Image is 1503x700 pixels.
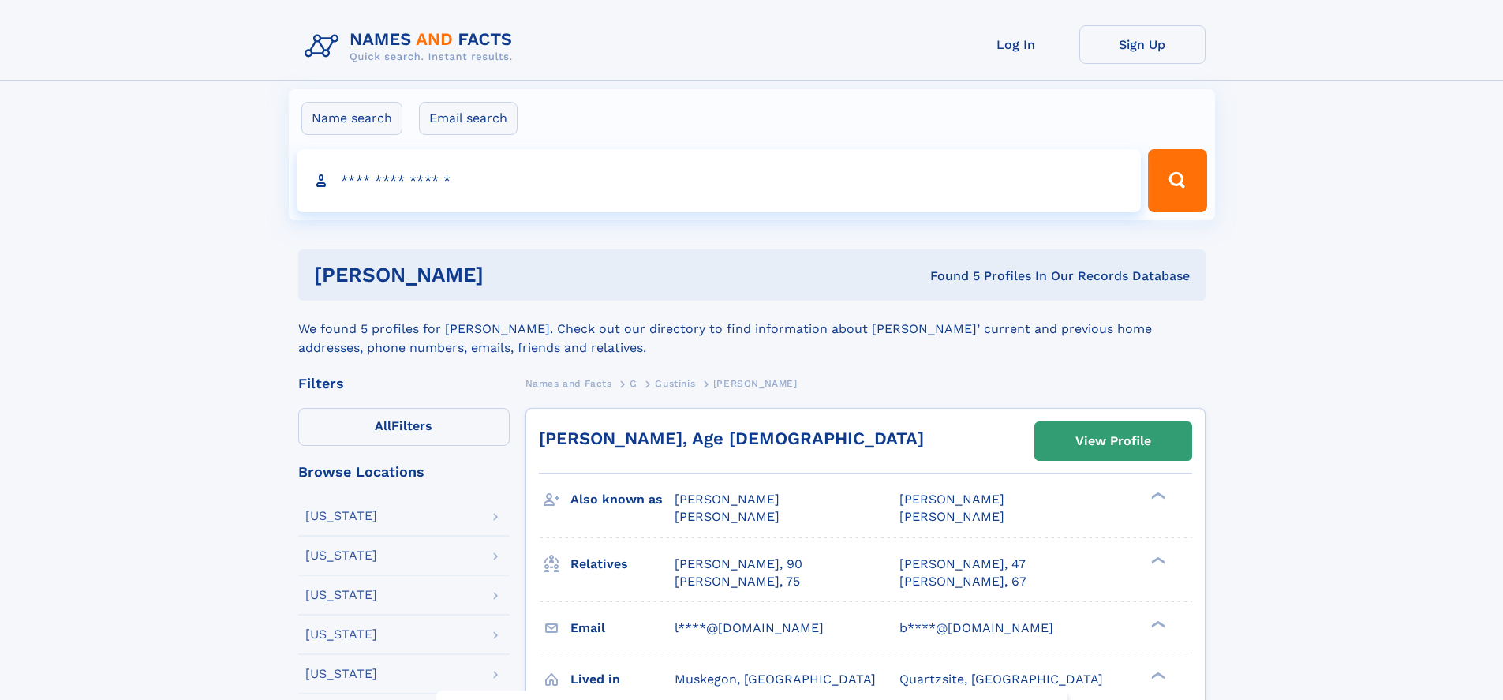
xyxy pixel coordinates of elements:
div: [US_STATE] [305,549,377,562]
label: Filters [298,408,510,446]
div: We found 5 profiles for [PERSON_NAME]. Check out our directory to find information about [PERSON_... [298,301,1206,357]
h3: Relatives [570,551,675,578]
a: [PERSON_NAME], 47 [899,556,1026,573]
div: Browse Locations [298,465,510,479]
div: View Profile [1075,423,1151,459]
div: ❯ [1147,619,1166,629]
span: [PERSON_NAME] [899,492,1004,507]
h1: [PERSON_NAME] [314,265,707,285]
a: G [630,373,637,393]
div: [US_STATE] [305,668,377,680]
h3: Lived in [570,666,675,693]
div: [US_STATE] [305,589,377,601]
span: G [630,378,637,389]
span: [PERSON_NAME] [713,378,798,389]
div: [US_STATE] [305,628,377,641]
div: ❯ [1147,491,1166,501]
a: View Profile [1035,422,1191,460]
div: Filters [298,376,510,391]
a: [PERSON_NAME], 90 [675,556,802,573]
label: Name search [301,102,402,135]
input: search input [297,149,1142,212]
span: [PERSON_NAME] [675,492,780,507]
span: Gustinis [655,378,695,389]
div: ❯ [1147,670,1166,680]
span: [PERSON_NAME] [899,509,1004,524]
a: [PERSON_NAME], 75 [675,573,800,590]
a: [PERSON_NAME], Age [DEMOGRAPHIC_DATA] [539,429,924,448]
div: ❯ [1147,555,1166,565]
span: Muskegon, [GEOGRAPHIC_DATA] [675,672,876,687]
div: Found 5 Profiles In Our Records Database [707,268,1190,285]
a: Sign Up [1079,25,1206,64]
a: Gustinis [655,373,695,393]
span: All [375,418,391,433]
label: Email search [419,102,518,135]
span: [PERSON_NAME] [675,509,780,524]
button: Search Button [1148,149,1206,212]
img: Logo Names and Facts [298,25,525,68]
h3: Email [570,615,675,642]
a: Names and Facts [525,373,612,393]
span: Quartzsite, [GEOGRAPHIC_DATA] [899,672,1103,687]
a: [PERSON_NAME], 67 [899,573,1026,590]
a: Log In [953,25,1079,64]
h3: Also known as [570,486,675,513]
div: [US_STATE] [305,510,377,522]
